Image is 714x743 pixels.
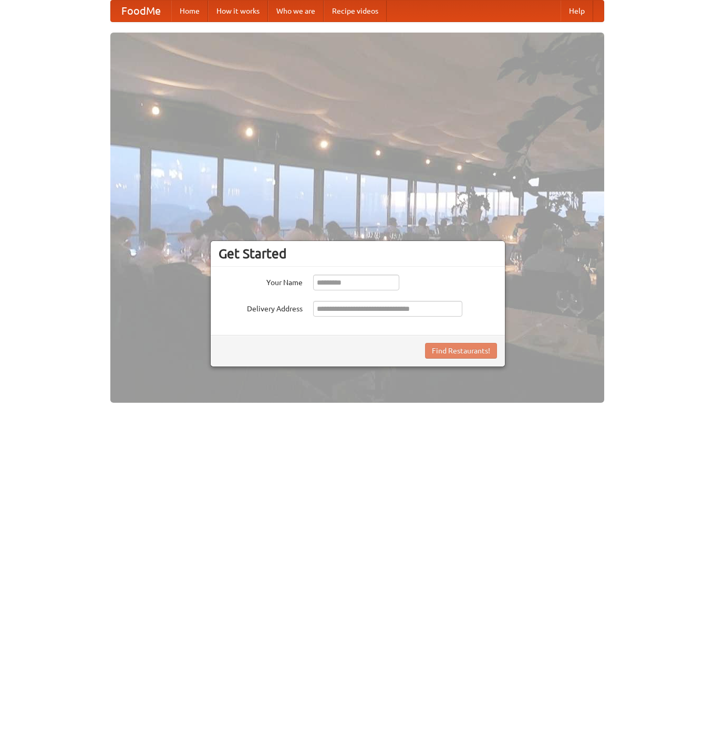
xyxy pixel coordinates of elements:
[425,343,497,359] button: Find Restaurants!
[219,275,303,288] label: Your Name
[268,1,324,22] a: Who we are
[219,246,497,261] h3: Get Started
[219,301,303,314] label: Delivery Address
[171,1,208,22] a: Home
[561,1,593,22] a: Help
[324,1,387,22] a: Recipe videos
[111,1,171,22] a: FoodMe
[208,1,268,22] a: How it works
